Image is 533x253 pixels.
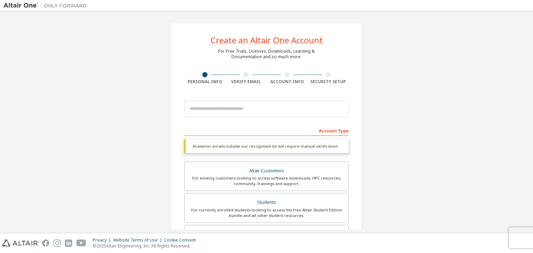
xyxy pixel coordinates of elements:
div: For existing customers looking to access software downloads, HPC resources, community, trainings ... [189,175,344,186]
img: altair_logo.svg [2,239,38,247]
div: Cookie Consent [164,237,200,243]
img: Altair One [3,2,90,9]
img: facebook.svg [42,239,49,247]
div: For Free Trials, Licenses, Downloads, Learning & Documentation and so much more. [218,49,315,60]
div: Verify Email [226,79,267,85]
div: For currently enrolled students looking to access the free Altair Student Edition bundle and all ... [189,207,344,218]
div: Privacy [93,237,113,243]
p: © 2025 Altair Engineering, Inc. All Rights Reserved. [93,243,200,249]
div: Create an Altair One Account [211,36,323,44]
div: Altair Customers [189,166,344,176]
div: Personal Info [184,79,226,85]
div: Academic emails outside our recognised list will require manual verification. [184,139,349,153]
img: linkedin.svg [65,239,72,247]
div: Website Terms of Use [113,237,164,243]
div: Account Type [184,125,349,136]
div: Account Info [266,79,308,85]
img: youtube.svg [76,239,86,247]
img: instagram.svg [53,239,61,247]
div: Security Setup [308,79,349,85]
div: Students [189,198,344,207]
